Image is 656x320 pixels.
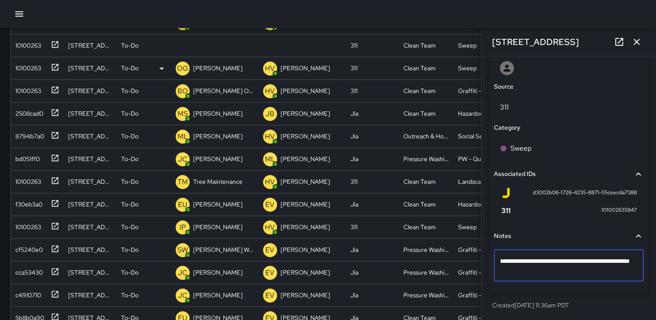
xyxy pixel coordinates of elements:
[403,41,436,50] div: Clean Team
[12,128,44,141] div: 8794b7a0
[458,132,504,141] div: Social Service Support
[281,155,330,163] p: [PERSON_NAME]
[68,200,112,209] div: 1169 Market Street
[121,109,139,118] p: To-Do
[458,86,499,95] div: Graffiti - Public
[458,155,504,163] div: PW - Quick Wash
[12,60,41,72] div: 10100263
[68,223,112,231] div: 954 Howard Street
[458,223,477,231] div: Sweep
[351,223,358,231] div: 311
[68,41,112,50] div: 50 9th Street
[281,177,330,186] p: [PERSON_NAME]
[403,177,436,186] div: Clean Team
[193,291,243,299] p: [PERSON_NAME]
[458,291,499,299] div: Graffiti - Public
[178,268,187,278] p: JC
[121,155,139,163] p: To-Do
[351,41,358,50] div: 311
[121,200,139,209] p: To-Do
[68,177,112,186] div: 1185 Market Street
[193,109,243,118] p: [PERSON_NAME]
[458,268,499,277] div: Graffiti - Public
[458,109,504,118] div: Hazardous Waste
[281,223,330,231] p: [PERSON_NAME]
[403,155,449,163] div: Pressure Washing
[68,64,112,72] div: 1028 Mission Street
[193,155,243,163] p: [PERSON_NAME]
[265,154,275,165] p: ML
[281,86,330,95] p: [PERSON_NAME]
[281,200,330,209] p: [PERSON_NAME]
[121,86,139,95] p: To-Do
[12,219,41,231] div: 10100263
[351,155,358,163] div: Jia
[351,86,358,95] div: 311
[193,268,243,277] p: [PERSON_NAME]
[403,245,449,254] div: Pressure Washing
[281,291,330,299] p: [PERSON_NAME]
[12,106,43,118] div: 2508cad0
[458,245,499,254] div: Graffiti - Public
[458,41,477,50] div: Sweep
[403,291,449,299] div: Pressure Washing
[121,177,139,186] p: To-Do
[281,132,330,141] p: [PERSON_NAME]
[351,200,358,209] div: Jia
[281,268,330,277] p: [PERSON_NAME]
[68,291,112,299] div: 440 Jessie Street
[12,196,42,209] div: f30eb3a0
[266,109,275,119] p: JB
[351,132,358,141] div: Jia
[12,287,41,299] div: c4910710
[12,265,43,277] div: cca53430
[265,63,275,74] p: HV
[178,154,187,165] p: JC
[68,245,112,254] div: 1073 Market Street
[12,242,43,254] div: cf5240e0
[351,268,358,277] div: Jia
[121,291,139,299] p: To-Do
[193,245,254,254] p: [PERSON_NAME] Weekly
[281,109,330,118] p: [PERSON_NAME]
[121,64,139,72] p: To-Do
[12,38,41,50] div: 10100263
[193,200,243,209] p: [PERSON_NAME]
[266,245,275,255] p: EV
[193,64,243,72] p: [PERSON_NAME]
[177,245,188,255] p: SW
[12,83,41,95] div: 10100263
[403,109,436,118] div: Clean Team
[68,86,112,95] div: 96 6th Street
[403,86,436,95] div: Clean Team
[193,177,243,186] p: Tree Maintenance
[281,245,330,254] p: [PERSON_NAME]
[351,177,358,186] div: 311
[403,132,449,141] div: Outreach & Hospitality
[265,177,275,187] p: HV
[177,109,188,119] p: MS
[281,64,330,72] p: [PERSON_NAME]
[266,200,275,210] p: EV
[351,109,358,118] div: Jia
[266,290,275,301] p: EV
[121,245,139,254] p: To-Do
[68,155,112,163] div: 1 Taylor Street
[68,268,112,277] div: 440 Jessie Street
[458,64,477,72] div: Sweep
[177,177,188,187] p: TM
[177,86,188,96] p: BO
[121,223,139,231] p: To-Do
[178,290,187,301] p: JC
[351,64,358,72] div: 311
[193,132,243,141] p: [PERSON_NAME]
[266,268,275,278] p: EV
[458,200,504,209] div: Hazardous Waste
[458,177,504,186] div: Landscaping (DG & Weeds)
[193,86,254,95] p: [PERSON_NAME] Overall
[68,109,112,118] div: 1131 Mission Street
[177,131,188,142] p: ML
[180,222,186,233] p: IP
[265,131,275,142] p: HV
[265,86,275,96] p: HV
